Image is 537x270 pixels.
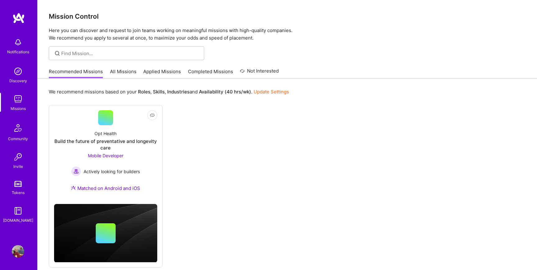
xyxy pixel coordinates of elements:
img: Community [11,121,25,135]
img: User Avatar [12,245,24,258]
h3: Mission Control [49,12,526,20]
a: Applied Missions [143,68,181,78]
img: teamwork [12,93,24,105]
img: Ateam Purple Icon [71,185,76,190]
i: icon EyeClosed [150,113,155,118]
div: [DOMAIN_NAME] [3,217,33,224]
img: tokens [14,181,22,187]
img: Actively looking for builders [71,166,81,176]
input: Find Mission... [61,50,200,57]
a: Completed Missions [188,68,233,78]
b: Skills [153,89,165,95]
img: guide book [12,205,24,217]
a: User Avatar [10,245,26,258]
b: Industries [167,89,190,95]
p: Here you can discover and request to join teams working on meaningful missions with high-quality ... [49,27,526,42]
span: Mobile Developer [88,153,123,158]
img: Invite [12,151,24,163]
img: cover [54,204,157,263]
span: Actively looking for builders [84,168,140,175]
div: Missions [11,105,26,112]
i: icon SearchGrey [54,50,61,57]
img: discovery [12,65,24,78]
img: logo [12,12,25,24]
p: We recommend missions based on your , , and . [49,88,289,95]
div: Notifications [7,49,29,55]
b: Roles [138,89,150,95]
a: Opt HealthBuild the future of preventative and longevity careMobile Developer Actively looking fo... [54,110,157,199]
div: Community [8,135,28,142]
a: Recommended Missions [49,68,103,78]
div: Opt Health [94,130,117,137]
div: Tokens [12,189,25,196]
a: Update Settings [254,89,289,95]
b: Availability (40 hrs/wk) [199,89,251,95]
img: bell [12,36,24,49]
div: Discovery [9,78,27,84]
div: Matched on Android and iOS [71,185,140,192]
a: All Missions [110,68,136,78]
div: Invite [13,163,23,170]
a: Not Interested [240,67,279,78]
div: Build the future of preventative and longevity care [54,138,157,151]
